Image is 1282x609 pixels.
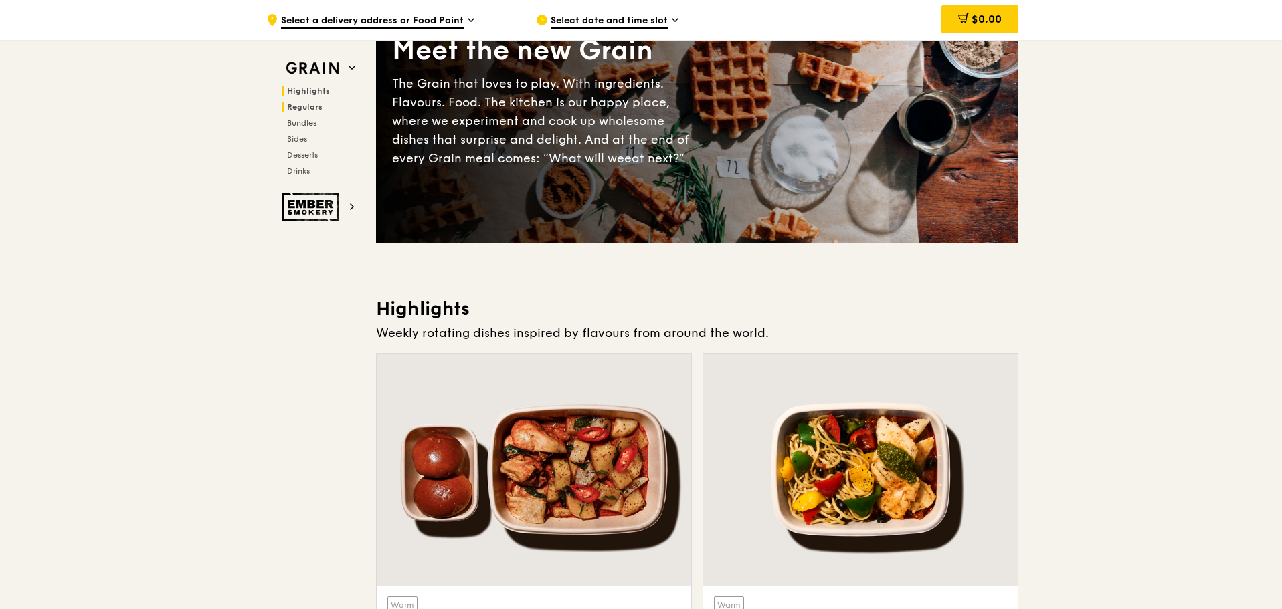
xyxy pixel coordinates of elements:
span: Bundles [287,118,316,128]
span: Sides [287,134,307,144]
span: Desserts [287,150,318,160]
img: Ember Smokery web logo [282,193,343,221]
span: Select a delivery address or Food Point [281,14,464,29]
span: Regulars [287,102,323,112]
span: eat next?” [624,151,684,166]
span: $0.00 [972,13,1002,25]
span: Highlights [287,86,330,96]
h3: Highlights [376,297,1018,321]
img: Grain web logo [282,56,343,80]
span: Select date and time slot [551,14,668,29]
div: Meet the new Grain [392,33,697,69]
div: Weekly rotating dishes inspired by flavours from around the world. [376,324,1018,342]
span: Drinks [287,166,310,176]
div: The Grain that loves to play. With ingredients. Flavours. Food. The kitchen is our happy place, w... [392,74,697,168]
